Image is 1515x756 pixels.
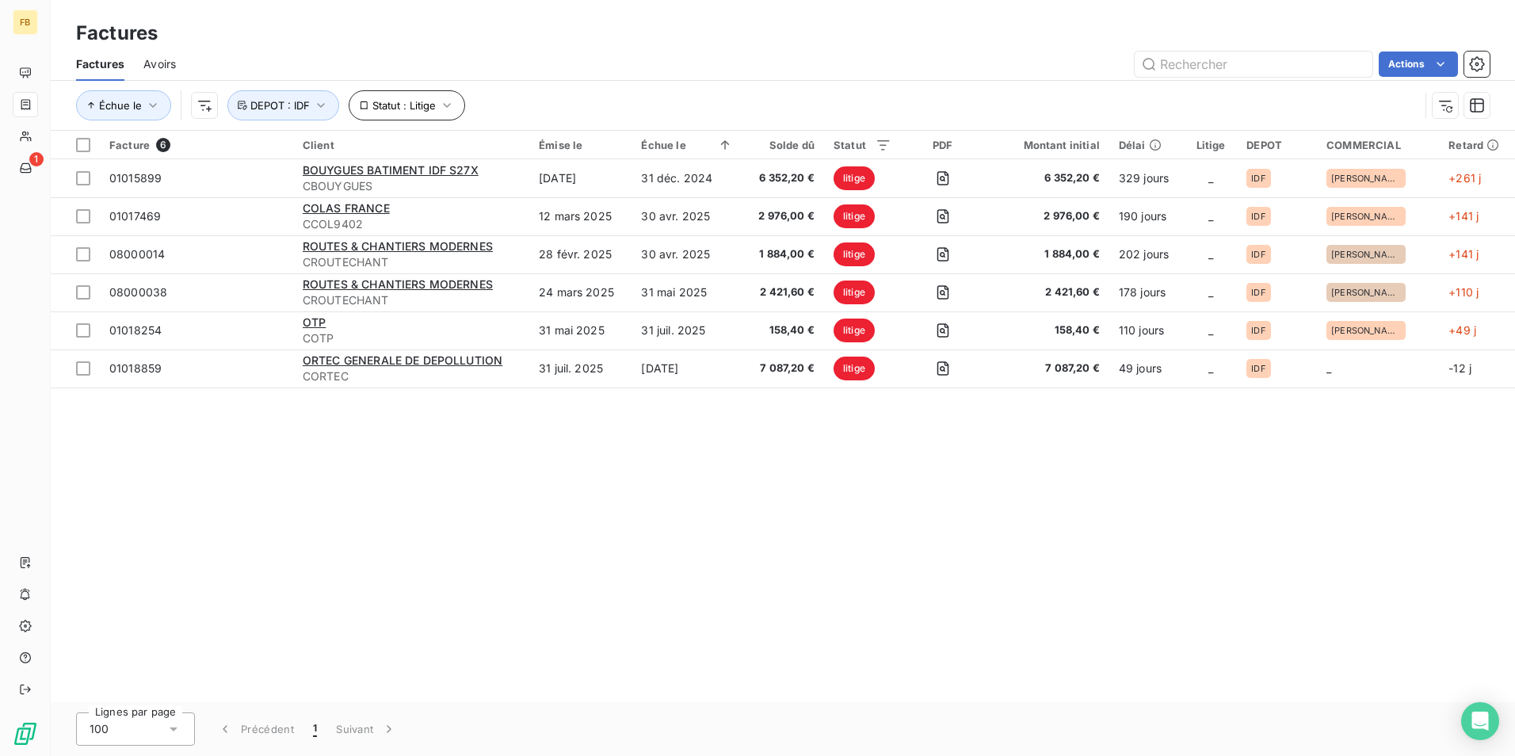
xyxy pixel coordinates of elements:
span: IDF [1251,174,1265,183]
span: _ [1208,361,1213,375]
div: Retard [1448,139,1505,151]
span: 6 [156,138,170,152]
h3: Factures [76,19,158,48]
td: [DATE] [529,159,632,197]
span: ROUTES & CHANTIERS MODERNES [303,239,493,253]
span: IDF [1251,288,1265,297]
button: Précédent [208,712,303,746]
td: 329 jours [1109,159,1185,197]
span: _ [1208,171,1213,185]
span: DEPOT : IDF [250,99,310,112]
td: 30 avr. 2025 [632,197,742,235]
span: 2 976,00 € [994,208,1100,224]
span: litige [834,166,875,190]
span: CROUTECHANT [303,292,520,308]
span: Statut : Litige [372,99,436,112]
div: Statut [834,139,891,151]
div: Montant initial [994,139,1100,151]
span: litige [834,281,875,304]
span: CCOL9402 [303,216,520,232]
span: 158,40 € [994,323,1100,338]
span: 01017469 [109,209,161,223]
span: -12 j [1448,361,1471,375]
td: [DATE] [632,349,742,388]
span: _ [1208,285,1213,299]
td: 30 avr. 2025 [632,235,742,273]
td: 31 mai 2025 [529,311,632,349]
span: 6 352,20 € [994,170,1100,186]
td: 31 mai 2025 [632,273,742,311]
span: 08000038 [109,285,167,299]
span: ROUTES & CHANTIERS MODERNES [303,277,493,291]
td: 190 jours [1109,197,1185,235]
span: 100 [90,721,109,737]
td: 28 févr. 2025 [529,235,632,273]
span: litige [834,204,875,228]
td: 12 mars 2025 [529,197,632,235]
img: Logo LeanPay [13,721,38,746]
td: 31 déc. 2024 [632,159,742,197]
div: FB [13,10,38,35]
span: IDF [1251,250,1265,259]
span: +261 j [1448,171,1481,185]
span: 2 421,60 € [994,284,1100,300]
span: 1 [29,152,44,166]
input: Rechercher [1135,52,1372,77]
span: 01015899 [109,171,162,185]
span: +49 j [1448,323,1476,337]
span: CROUTECHANT [303,254,520,270]
span: _ [1208,247,1213,261]
div: DEPOT [1246,139,1307,151]
span: IDF [1251,364,1265,373]
span: [PERSON_NAME] [1331,174,1401,183]
td: 31 juil. 2025 [529,349,632,388]
span: 1 [313,721,317,737]
span: 2 976,00 € [752,208,815,224]
span: +110 j [1448,285,1479,299]
span: [PERSON_NAME] [1331,250,1401,259]
span: Échue le [99,99,142,112]
span: 01018254 [109,323,162,337]
span: Facture [109,139,150,151]
span: [PERSON_NAME] [1331,326,1401,335]
div: Client [303,139,520,151]
div: COMMERCIAL [1326,139,1429,151]
td: 178 jours [1109,273,1185,311]
span: _ [1208,209,1213,223]
span: 6 352,20 € [752,170,815,186]
span: litige [834,357,875,380]
div: Solde dû [752,139,815,151]
button: Échue le [76,90,171,120]
span: 08000014 [109,247,165,261]
span: 7 087,20 € [994,361,1100,376]
div: Émise le [539,139,622,151]
span: _ [1208,323,1213,337]
button: DEPOT : IDF [227,90,339,120]
td: 110 jours [1109,311,1185,349]
div: Délai [1119,139,1175,151]
td: 24 mars 2025 [529,273,632,311]
span: BOUYGUES BATIMENT IDF S27X [303,163,479,177]
span: 158,40 € [752,323,815,338]
span: IDF [1251,326,1265,335]
td: 49 jours [1109,349,1185,388]
span: COTP [303,330,520,346]
div: Échue le [641,139,733,151]
span: COLAS FRANCE [303,201,390,215]
span: IDF [1251,212,1265,221]
button: Actions [1379,52,1458,77]
span: +141 j [1448,247,1479,261]
td: 31 juil. 2025 [632,311,742,349]
span: 7 087,20 € [752,361,815,376]
span: OTP [303,315,326,329]
span: [PERSON_NAME] [1331,288,1401,297]
span: 01018859 [109,361,162,375]
span: CBOUYGUES [303,178,520,194]
button: 1 [303,712,326,746]
span: +141 j [1448,209,1479,223]
span: ORTEC GENERALE DE DEPOLLUTION [303,353,502,367]
div: Open Intercom Messenger [1461,702,1499,740]
span: CORTEC [303,368,520,384]
button: Statut : Litige [349,90,465,120]
span: litige [834,319,875,342]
